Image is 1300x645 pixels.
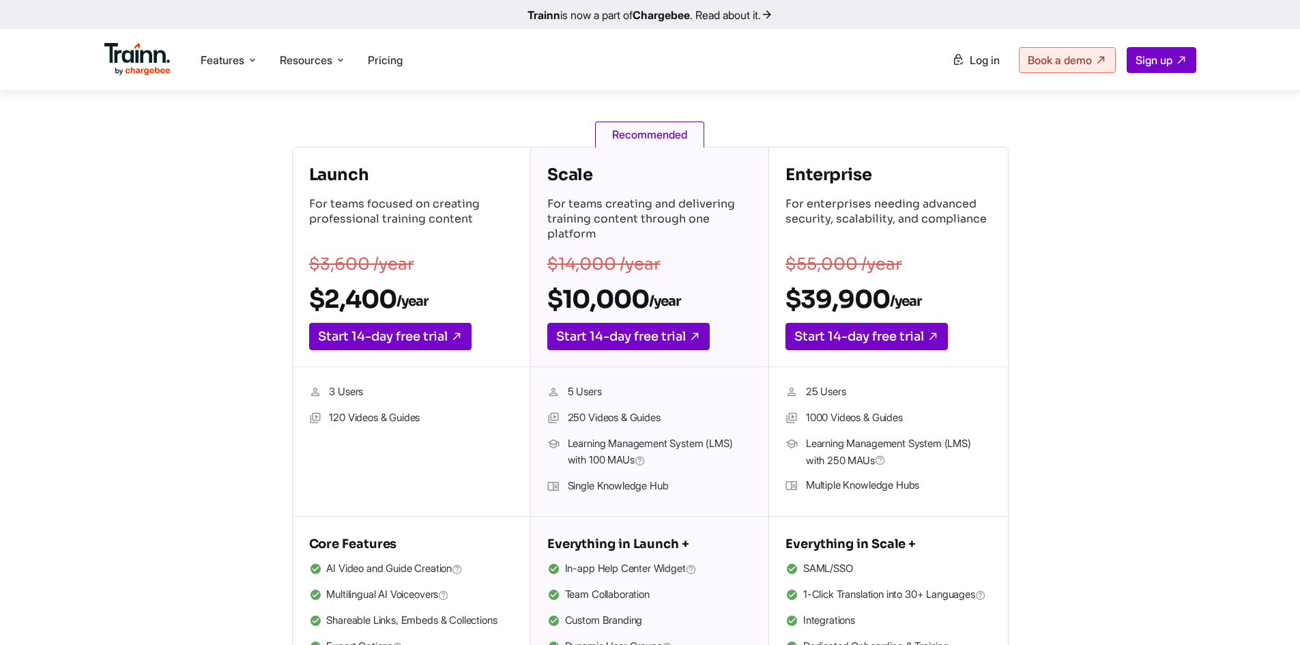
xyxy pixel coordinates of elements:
a: Sign up [1127,47,1196,73]
p: For teams focused on creating professional training content [309,197,514,244]
li: 120 Videos & Guides [309,410,514,427]
span: Learning Management System (LMS) with 250 MAUs [806,435,991,469]
s: $55,000 /year [785,254,902,274]
a: Start 14-day free trial [309,323,472,350]
span: Sign up [1136,53,1172,67]
iframe: Chat Widget [1232,579,1300,645]
li: 25 Users [785,384,991,401]
li: 1000 Videos & Guides [785,410,991,427]
span: AI Video and Guide Creation [326,560,463,578]
span: In-app Help Center Widget [565,560,697,578]
sub: /year [649,293,680,310]
h5: Everything in Scale + [785,533,991,555]
p: For enterprises needing advanced security, scalability, and compliance [785,197,991,244]
li: 3 Users [309,384,514,401]
span: Multilingual AI Voiceovers [326,586,449,604]
li: Multiple Knowledge Hubs [785,477,991,495]
li: Integrations [785,612,991,630]
li: Team Collaboration [547,586,752,604]
b: Trainn [528,8,560,22]
li: 5 Users [547,384,752,401]
h2: $10,000 [547,284,752,315]
a: Start 14-day free trial [547,323,710,350]
a: Log in [944,48,1008,72]
p: For teams creating and delivering training content through one platform [547,197,752,244]
h4: Launch [309,164,514,186]
li: Custom Branding [547,612,752,630]
sub: /year [396,293,428,310]
span: Log in [970,53,1000,67]
li: Shareable Links, Embeds & Collections [309,612,514,630]
h2: $39,900 [785,284,991,315]
h5: Everything in Launch + [547,533,752,555]
h5: Core Features [309,533,514,555]
s: $3,600 /year [309,254,414,274]
a: Book a demo [1019,47,1116,73]
span: Resources [280,53,332,68]
s: $14,000 /year [547,254,661,274]
a: Start 14-day free trial [785,323,948,350]
h4: Scale [547,164,752,186]
b: Chargebee [633,8,690,22]
img: Trainn Logo [104,43,171,76]
li: Single Knowledge Hub [547,478,752,496]
sub: /year [890,293,921,310]
a: Pricing [368,53,403,67]
li: 250 Videos & Guides [547,410,752,427]
li: SAML/SSO [785,560,991,578]
span: Recommended [595,121,704,147]
span: 1-Click Translation into 30+ Languages [803,586,986,604]
span: Book a demo [1028,53,1092,67]
span: Features [201,53,244,68]
h2: $2,400 [309,284,514,315]
h4: Enterprise [785,164,991,186]
span: Learning Management System (LMS) with 100 MAUs [568,435,752,470]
